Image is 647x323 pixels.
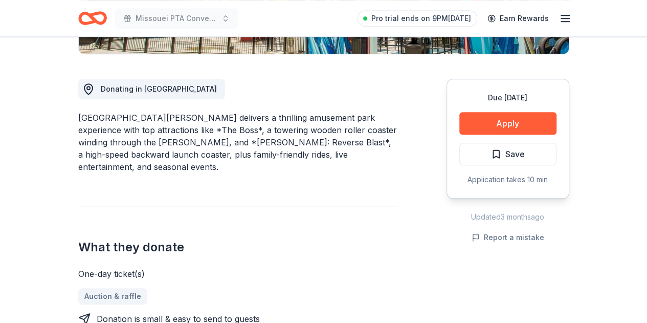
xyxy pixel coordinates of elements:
[78,239,397,255] h2: What they donate
[78,288,147,305] a: Auction & raffle
[371,12,471,25] span: Pro trial ends on 9PM[DATE]
[78,6,107,30] a: Home
[78,268,397,280] div: One-day ticket(s)
[136,12,217,25] span: Missouei PTA Convention
[459,143,556,165] button: Save
[459,112,556,135] button: Apply
[459,92,556,104] div: Due [DATE]
[357,10,477,27] a: Pro trial ends on 9PM[DATE]
[115,8,238,29] button: Missouei PTA Convention
[459,174,556,186] div: Application takes 10 min
[447,211,569,223] div: Updated 3 months ago
[505,147,525,161] span: Save
[481,9,555,28] a: Earn Rewards
[101,84,217,93] span: Donating in [GEOGRAPHIC_DATA]
[78,112,397,173] div: [GEOGRAPHIC_DATA][PERSON_NAME] delivers a thrilling amusement park experience with top attraction...
[472,231,544,244] button: Report a mistake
